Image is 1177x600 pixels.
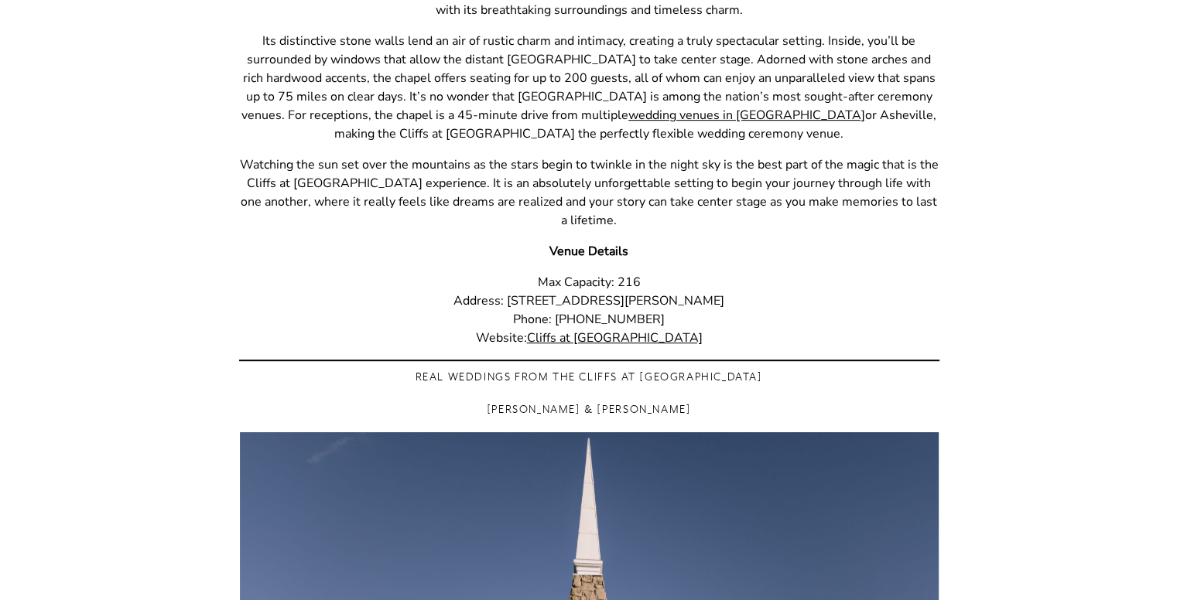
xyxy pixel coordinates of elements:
[549,243,628,260] strong: Venue Details
[239,155,939,230] p: Watching the sun set over the mountains as the stars begin to twinkle in the night sky is the bes...
[239,273,939,347] p: Max Capacity: 216 Address: [STREET_ADDRESS][PERSON_NAME] Phone: [PHONE_NUMBER] Website:
[628,107,865,124] a: wedding venues in [GEOGRAPHIC_DATA]
[239,32,939,143] p: Its distinctive stone walls lend an air of rustic charm and intimacy, creating a truly spectacula...
[527,329,703,346] a: Cliffs at [GEOGRAPHIC_DATA]
[239,367,939,386] h3: Real Weddings from the Cliffs at [GEOGRAPHIC_DATA]
[239,400,939,418] h3: [PERSON_NAME] & [PERSON_NAME]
